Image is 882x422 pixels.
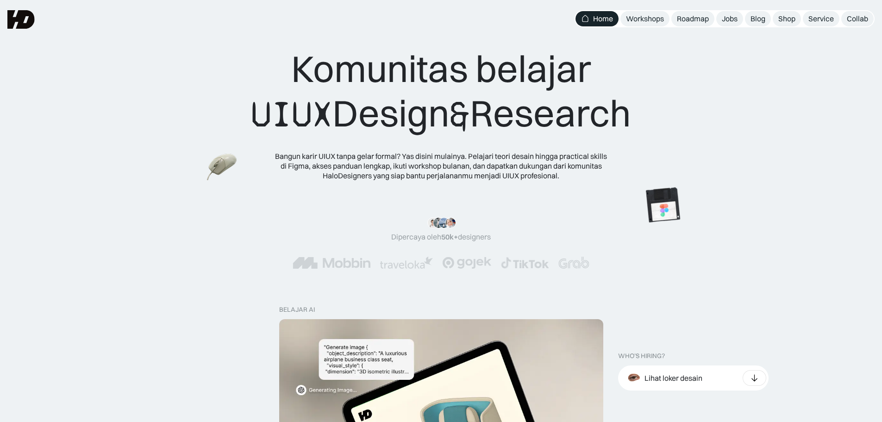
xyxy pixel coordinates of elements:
div: Service [808,14,834,24]
div: Komunitas belajar Design Research [251,46,631,137]
div: Bangun karir UIUX tanpa gelar formal? Yas disini mulainya. Pelajari teori desain hingga practical... [275,151,608,180]
span: 50k+ [441,232,458,241]
div: WHO’S HIRING? [618,352,665,360]
a: Shop [773,11,801,26]
a: Collab [841,11,874,26]
div: Jobs [722,14,738,24]
a: Home [575,11,619,26]
a: Blog [745,11,771,26]
span: & [450,92,470,137]
div: Home [593,14,613,24]
div: Roadmap [677,14,709,24]
div: Lihat loker desain [644,373,702,383]
div: Dipercaya oleh designers [391,232,491,242]
a: Jobs [716,11,743,26]
div: Collab [847,14,868,24]
a: Roadmap [671,11,714,26]
div: belajar ai [279,306,315,314]
a: Service [803,11,839,26]
div: Workshops [626,14,664,24]
span: UIUX [251,92,332,137]
div: Shop [778,14,795,24]
a: Workshops [620,11,669,26]
div: Blog [751,14,765,24]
